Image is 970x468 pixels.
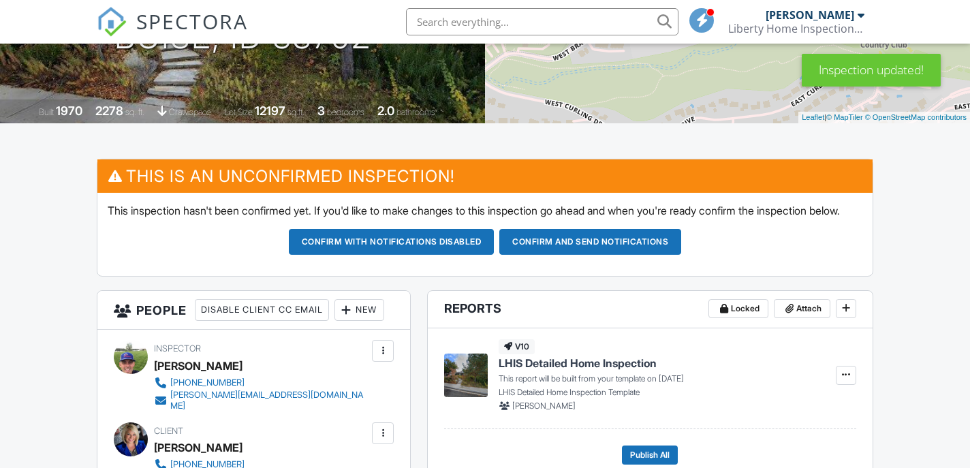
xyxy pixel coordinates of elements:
[95,104,123,118] div: 2278
[287,107,304,117] span: sq.ft.
[154,343,201,354] span: Inspector
[865,113,967,121] a: © OpenStreetMap contributors
[377,104,394,118] div: 2.0
[317,104,325,118] div: 3
[97,7,127,37] img: The Best Home Inspection Software - Spectora
[97,291,410,330] h3: People
[499,229,681,255] button: Confirm and send notifications
[327,107,364,117] span: bedrooms
[136,7,248,35] span: SPECTORA
[255,104,285,118] div: 12197
[334,299,384,321] div: New
[169,107,211,117] span: crawlspace
[97,159,872,193] h3: This is an Unconfirmed Inspection!
[125,107,144,117] span: sq. ft.
[406,8,678,35] input: Search everything...
[802,54,941,87] div: Inspection updated!
[195,299,329,321] div: Disable Client CC Email
[154,437,242,458] div: [PERSON_NAME]
[728,22,864,35] div: Liberty Home Inspection Services
[154,426,183,436] span: Client
[224,107,253,117] span: Lot Size
[798,112,970,123] div: |
[170,390,369,411] div: [PERSON_NAME][EMAIL_ADDRESS][DOMAIN_NAME]
[766,8,854,22] div: [PERSON_NAME]
[170,377,245,388] div: [PHONE_NUMBER]
[802,113,824,121] a: Leaflet
[154,376,369,390] a: [PHONE_NUMBER]
[289,229,495,255] button: Confirm with notifications disabled
[154,356,242,376] div: [PERSON_NAME]
[56,104,82,118] div: 1970
[39,107,54,117] span: Built
[154,390,369,411] a: [PERSON_NAME][EMAIL_ADDRESS][DOMAIN_NAME]
[97,18,248,47] a: SPECTORA
[108,203,862,218] p: This inspection hasn't been confirmed yet. If you'd like to make changes to this inspection go ah...
[826,113,863,121] a: © MapTiler
[396,107,435,117] span: bathrooms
